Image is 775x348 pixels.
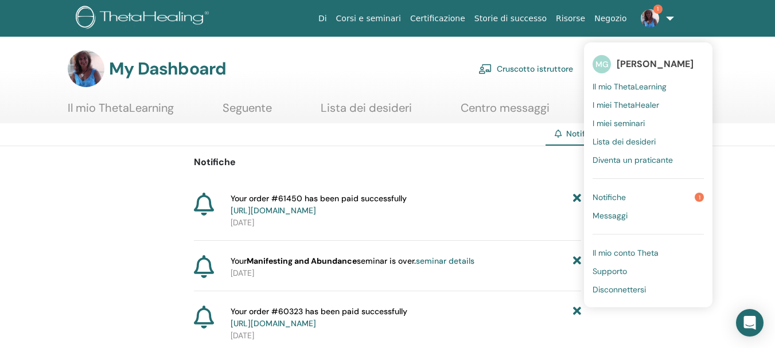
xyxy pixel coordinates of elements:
span: 1 [695,193,704,202]
span: MG [593,55,611,73]
a: Il mio ThetaLearning [593,77,704,96]
a: Diventa un praticante [593,151,704,169]
p: [DATE] [231,267,581,279]
span: 1 [653,5,663,14]
span: Your order #60323 has been paid successfully [231,306,407,330]
span: Il mio ThetaLearning [593,81,667,92]
a: [URL][DOMAIN_NAME] [231,205,316,216]
img: logo.png [76,6,213,32]
span: Notifiche [566,128,601,139]
span: Notifiche [593,192,626,202]
p: Notifiche [194,155,582,169]
a: Risorse [551,8,590,29]
a: Lista dei desideri [321,101,412,123]
span: Supporto [593,266,627,276]
p: [DATE] [231,217,581,229]
a: Disconnettersi [593,280,704,299]
a: Cruscotto istruttore [478,56,573,81]
a: I miei seminari [593,114,704,132]
span: Lista dei desideri [593,136,656,147]
span: I miei ThetaHealer [593,100,659,110]
a: Messaggi [593,206,704,225]
a: MG[PERSON_NAME] [593,51,704,77]
img: default.jpg [641,9,659,28]
a: Seguente [223,101,272,123]
a: seminar details [416,256,474,266]
img: chalkboard-teacher.svg [478,64,492,74]
a: Lista dei desideri [593,132,704,151]
a: I miei ThetaHealer [593,96,704,114]
a: Notifiche1 [593,188,704,206]
a: Il mio conto Theta [593,244,704,262]
span: [PERSON_NAME] [617,58,694,70]
a: Supporto [593,262,704,280]
span: Diventa un praticante [593,155,673,165]
a: Di [314,8,332,29]
ul: 1 [584,42,712,307]
a: [URL][DOMAIN_NAME] [231,318,316,329]
span: I miei seminari [593,118,645,128]
span: Il mio conto Theta [593,248,659,258]
a: Il mio ThetaLearning [68,101,174,123]
span: Disconnettersi [593,284,646,295]
p: [DATE] [231,330,581,342]
a: Corsi e seminari [332,8,406,29]
div: Open Intercom Messenger [736,309,764,337]
a: Centro messaggi [461,101,550,123]
span: Your order #61450 has been paid successfully [231,193,407,217]
a: Storie di successo [470,8,551,29]
span: Messaggi [593,210,628,221]
img: default.jpg [68,50,104,87]
span: Your seminar is over. [231,255,474,267]
strong: Manifesting and Abundance [247,256,357,266]
a: Negozio [590,8,631,29]
h3: My Dashboard [109,58,226,79]
a: Certificazione [406,8,470,29]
